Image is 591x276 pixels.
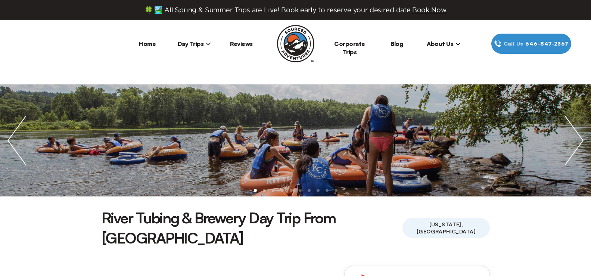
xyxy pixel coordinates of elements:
li: slide item 8 [317,189,320,192]
li: slide item 4 [281,189,284,192]
span: About Us [427,40,461,47]
span: Book Now [412,6,447,13]
img: next slide / item [557,84,591,196]
span: 646‍-847‍-2367 [525,40,568,48]
span: 🍀 🏞️ All Spring & Summer Trips are Live! Book early to reserve your desired date. [144,6,447,14]
span: [US_STATE], [GEOGRAPHIC_DATA] [402,218,489,238]
li: slide item 7 [308,189,311,192]
li: slide item 10 [335,189,338,192]
li: slide item 6 [299,189,302,192]
span: Call Us [501,40,526,48]
img: Sourced Adventures company logo [277,25,314,62]
a: Call Us646‍-847‍-2367 [491,34,571,54]
a: Corporate Trips [334,40,365,56]
a: Reviews [230,40,253,47]
li: slide item 1 [254,189,257,192]
a: Home [139,40,156,47]
a: Blog [391,40,403,47]
li: slide item 9 [326,189,329,192]
span: Day Trips [178,40,211,47]
li: slide item 5 [290,189,293,192]
li: slide item 3 [272,189,275,192]
h1: River Tubing & Brewery Day Trip From [GEOGRAPHIC_DATA] [102,208,403,248]
li: slide item 2 [263,189,266,192]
